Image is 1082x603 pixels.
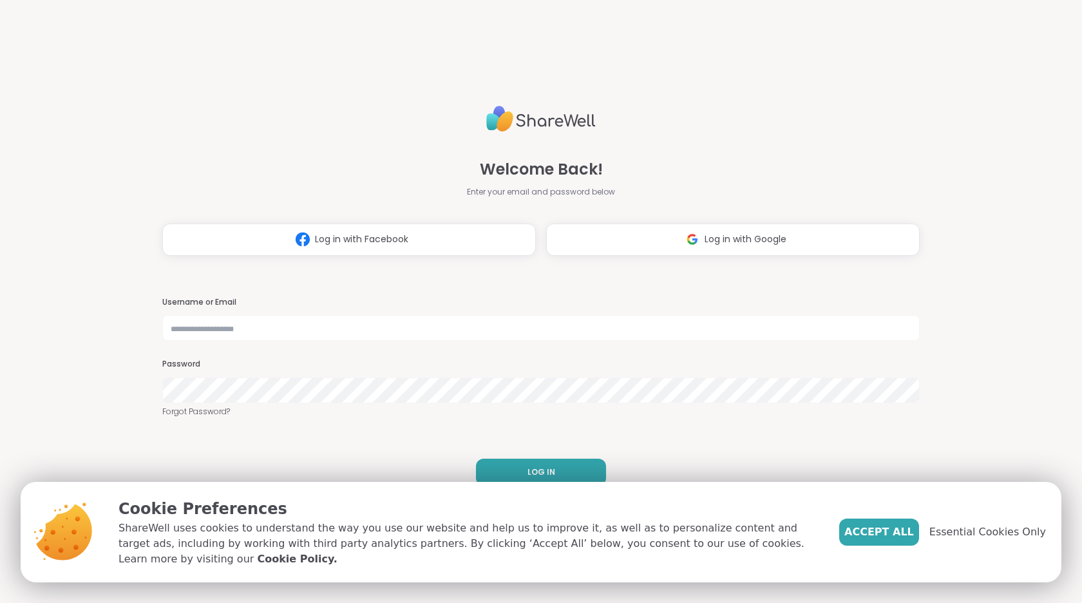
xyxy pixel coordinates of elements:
span: Enter your email and password below [467,186,615,198]
span: Welcome Back! [480,158,603,181]
span: Log in with Google [705,233,786,246]
button: LOG IN [476,459,606,486]
span: Log in with Facebook [315,233,408,246]
a: Forgot Password? [162,406,920,417]
h3: Password [162,359,920,370]
p: ShareWell uses cookies to understand the way you use our website and help us to improve it, as we... [119,521,819,567]
p: Cookie Preferences [119,497,819,521]
h3: Username or Email [162,297,920,308]
a: Cookie Policy. [257,551,337,567]
span: Essential Cookies Only [929,524,1046,540]
img: ShareWell Logo [486,100,596,137]
span: LOG IN [527,466,555,478]
span: Accept All [844,524,914,540]
img: ShareWell Logomark [680,227,705,251]
button: Log in with Facebook [162,224,536,256]
button: Log in with Google [546,224,920,256]
button: Accept All [839,519,919,546]
img: ShareWell Logomark [290,227,315,251]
